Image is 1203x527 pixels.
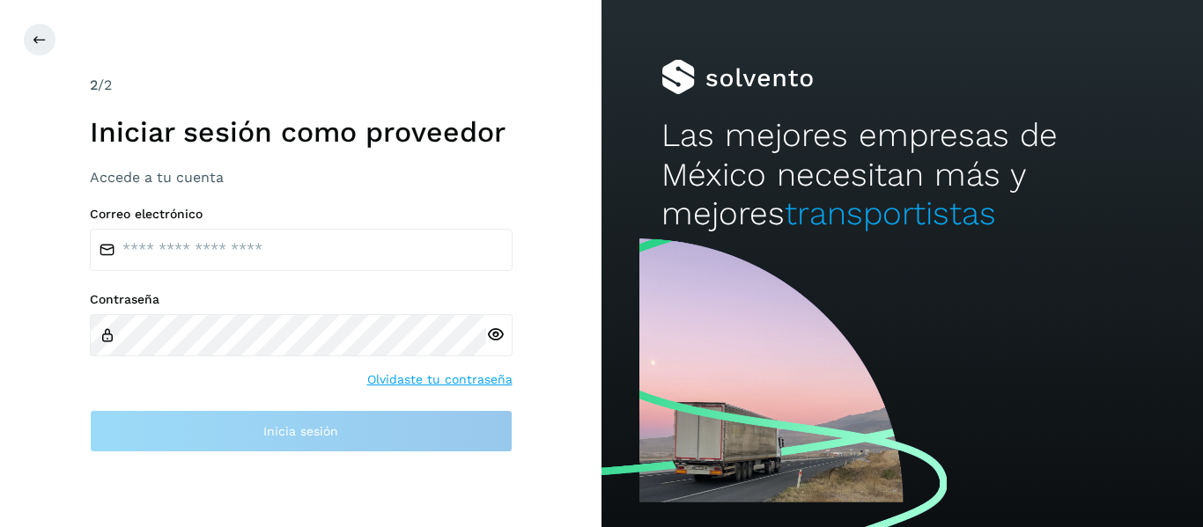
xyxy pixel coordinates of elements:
[90,115,513,149] h1: Iniciar sesión como proveedor
[90,77,98,93] span: 2
[785,194,996,232] span: transportistas
[90,292,513,307] label: Contraseña
[263,425,338,437] span: Inicia sesión
[90,75,513,96] div: /2
[367,370,513,389] a: Olvidaste tu contraseña
[90,410,513,452] button: Inicia sesión
[90,169,513,186] h3: Accede a tu cuenta
[90,207,513,222] label: Correo electrónico
[661,116,1142,233] h2: Las mejores empresas de México necesitan más y mejores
